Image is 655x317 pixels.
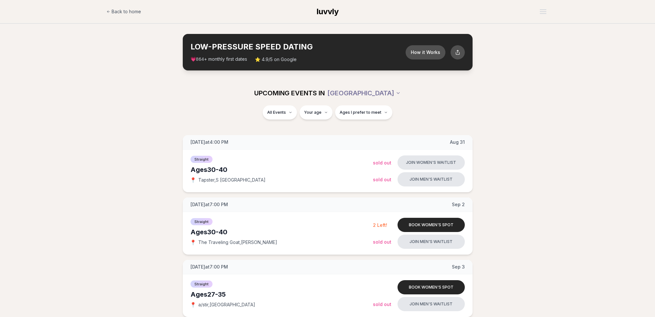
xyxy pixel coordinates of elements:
[450,139,465,145] span: Aug 31
[317,6,339,17] a: luvvly
[398,218,465,232] button: Book women's spot
[198,177,266,183] span: Tapster , S [GEOGRAPHIC_DATA]
[398,155,465,170] button: Join women's waitlist
[300,105,333,120] button: Your age
[398,280,465,294] button: Book women's spot
[335,105,392,120] button: Ages I prefer to meet
[191,177,196,183] span: 📍
[373,160,391,165] span: Sold Out
[340,110,381,115] span: Ages I prefer to meet
[254,89,325,98] span: UPCOMING EVENTS IN
[398,235,465,249] button: Join men's waitlist
[191,156,213,163] span: Straight
[191,56,247,63] span: 💗 + monthly first dates
[373,222,387,228] span: 2 Left!
[191,139,228,145] span: [DATE] at 4:00 PM
[196,57,204,62] span: 864
[191,302,196,307] span: 📍
[537,7,549,16] button: Open menu
[373,177,391,182] span: Sold Out
[191,290,373,299] div: Ages 27-35
[198,301,255,308] span: a/stir , [GEOGRAPHIC_DATA]
[191,165,373,174] div: Ages 30-40
[112,8,141,15] span: Back to home
[191,218,213,225] span: Straight
[191,227,373,237] div: Ages 30-40
[191,264,228,270] span: [DATE] at 7:00 PM
[398,297,465,311] button: Join men's waitlist
[191,201,228,208] span: [DATE] at 7:00 PM
[191,42,406,52] h2: LOW-PRESSURE SPEED DATING
[327,86,401,100] button: [GEOGRAPHIC_DATA]
[267,110,286,115] span: All Events
[191,280,213,288] span: Straight
[106,5,141,18] a: Back to home
[398,172,465,186] button: Join men's waitlist
[255,56,297,63] span: ⭐ 4.9/5 on Google
[263,105,297,120] button: All Events
[373,301,391,307] span: Sold Out
[373,239,391,245] span: Sold Out
[452,201,465,208] span: Sep 2
[452,264,465,270] span: Sep 3
[304,110,322,115] span: Your age
[191,240,196,245] span: 📍
[406,45,445,59] button: How it Works
[198,239,277,246] span: The Traveling Goat , [PERSON_NAME]
[317,7,339,16] span: luvvly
